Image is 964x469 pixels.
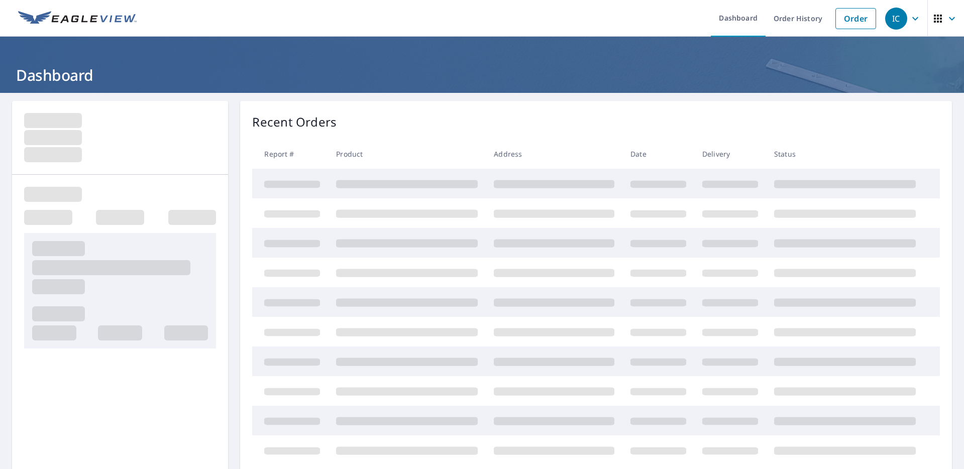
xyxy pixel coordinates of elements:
th: Delivery [694,139,766,169]
th: Report # [252,139,328,169]
th: Date [622,139,694,169]
p: Recent Orders [252,113,337,131]
th: Status [766,139,924,169]
th: Product [328,139,486,169]
h1: Dashboard [12,65,952,85]
div: IC [885,8,907,30]
th: Address [486,139,622,169]
img: EV Logo [18,11,137,26]
a: Order [835,8,876,29]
